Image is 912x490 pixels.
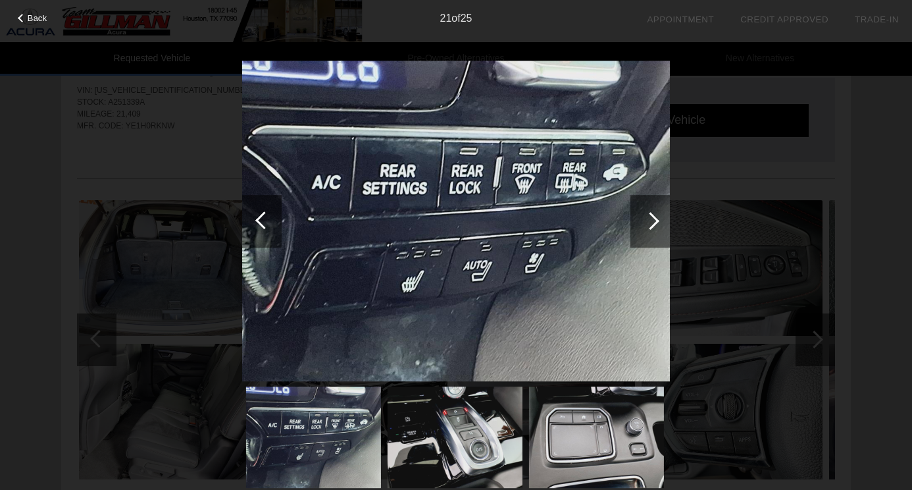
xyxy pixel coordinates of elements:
[529,387,664,488] img: a7443b2c705144b0998dac793f873065.jpg
[440,13,452,24] span: 21
[28,13,47,23] span: Back
[388,387,522,488] img: 7abc7e5ee614470db2a76cd3a9f22bac.jpg
[246,387,381,488] img: 93265c4e742d4094bb7539eb8100c684.jpg
[461,13,472,24] span: 25
[855,14,899,24] a: Trade-In
[740,14,828,24] a: Credit Approved
[647,14,714,24] a: Appointment
[242,61,670,382] img: 93265c4e742d4094bb7539eb8100c684.jpg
